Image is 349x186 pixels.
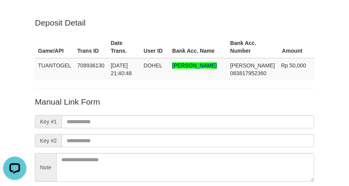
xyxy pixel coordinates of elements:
[35,134,62,147] span: Key #2
[35,96,314,107] p: Manual Link Form
[143,62,162,69] span: DOHEL
[35,58,74,80] td: TUANTOGEL
[35,153,56,182] span: Note
[107,36,140,58] th: Date Trans.
[3,3,26,26] button: Open LiveChat chat widget
[35,17,314,28] p: Deposit Detail
[140,36,169,58] th: User ID
[227,36,278,58] th: Bank Acc. Number
[111,62,132,76] span: [DATE] 21:40:48
[230,70,266,76] span: Copy 083817952360 to clipboard
[172,62,217,69] span: Nama rekening >18 huruf, harap diedit
[169,36,227,58] th: Bank Acc. Name
[35,115,62,128] span: Key #1
[278,36,314,58] th: Amount
[281,62,306,69] span: Rp 50,000
[74,36,107,58] th: Trans ID
[74,58,107,80] td: 708936130
[35,36,74,58] th: Game/API
[230,62,275,69] span: [PERSON_NAME]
